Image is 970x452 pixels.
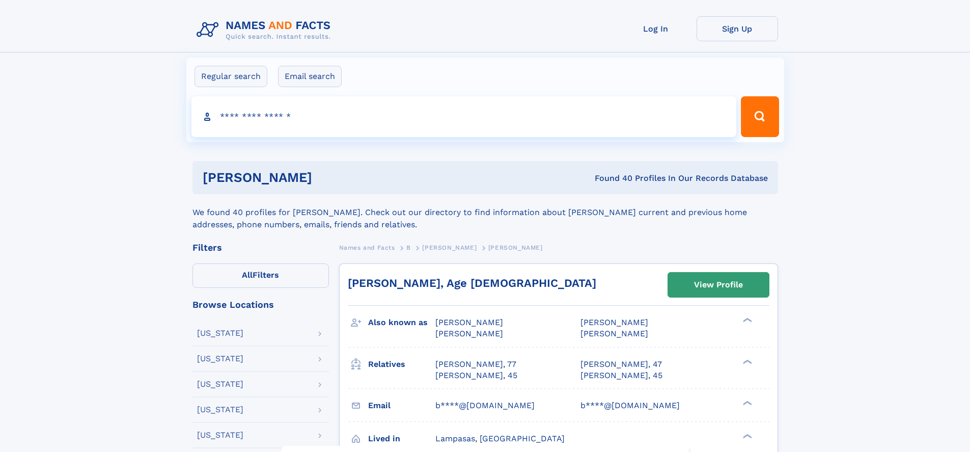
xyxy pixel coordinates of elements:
[197,380,243,388] div: [US_STATE]
[740,358,753,365] div: ❯
[339,241,395,254] a: Names and Facts
[697,16,778,41] a: Sign Up
[197,406,243,414] div: [US_STATE]
[191,96,737,137] input: search input
[242,270,253,280] span: All
[348,277,596,289] a: [PERSON_NAME], Age [DEMOGRAPHIC_DATA]
[580,370,662,381] a: [PERSON_NAME], 45
[435,317,503,327] span: [PERSON_NAME]
[203,171,454,184] h1: [PERSON_NAME]
[694,273,743,297] div: View Profile
[488,244,543,251] span: [PERSON_NAME]
[192,194,778,231] div: We found 40 profiles for [PERSON_NAME]. Check out our directory to find information about [PERSON...
[740,317,753,324] div: ❯
[368,397,435,414] h3: Email
[668,273,769,297] a: View Profile
[192,263,329,288] label: Filters
[741,96,779,137] button: Search Button
[580,317,648,327] span: [PERSON_NAME]
[740,400,753,406] div: ❯
[197,431,243,439] div: [US_STATE]
[197,329,243,337] div: [US_STATE]
[435,329,503,338] span: [PERSON_NAME]
[740,433,753,439] div: ❯
[278,66,342,87] label: Email search
[368,314,435,331] h3: Also known as
[406,241,411,254] a: B
[435,370,517,381] a: [PERSON_NAME], 45
[580,329,648,338] span: [PERSON_NAME]
[422,241,477,254] a: [PERSON_NAME]
[192,16,339,44] img: Logo Names and Facts
[615,16,697,41] a: Log In
[453,173,768,184] div: Found 40 Profiles In Our Records Database
[197,355,243,363] div: [US_STATE]
[192,243,329,252] div: Filters
[435,434,565,443] span: Lampasas, [GEOGRAPHIC_DATA]
[368,356,435,373] h3: Relatives
[368,430,435,447] h3: Lived in
[422,244,477,251] span: [PERSON_NAME]
[435,359,516,370] a: [PERSON_NAME], 77
[195,66,267,87] label: Regular search
[580,359,662,370] a: [PERSON_NAME], 47
[406,244,411,251] span: B
[192,300,329,309] div: Browse Locations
